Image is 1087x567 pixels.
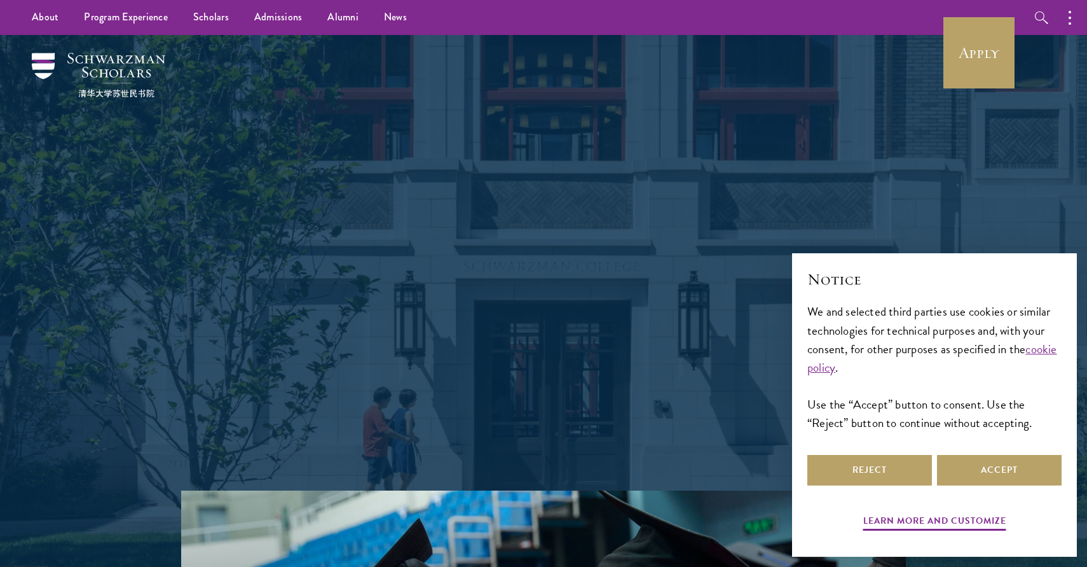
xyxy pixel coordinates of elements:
img: Schwarzman Scholars [32,53,165,97]
a: Apply [943,17,1015,88]
h2: Notice [807,269,1062,290]
button: Reject [807,455,932,486]
div: We and selected third parties use cookies or similar technologies for technical purposes and, wit... [807,302,1062,431]
a: cookie policy [807,340,1057,377]
button: Learn more and customize [863,513,1006,533]
button: Accept [937,455,1062,486]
